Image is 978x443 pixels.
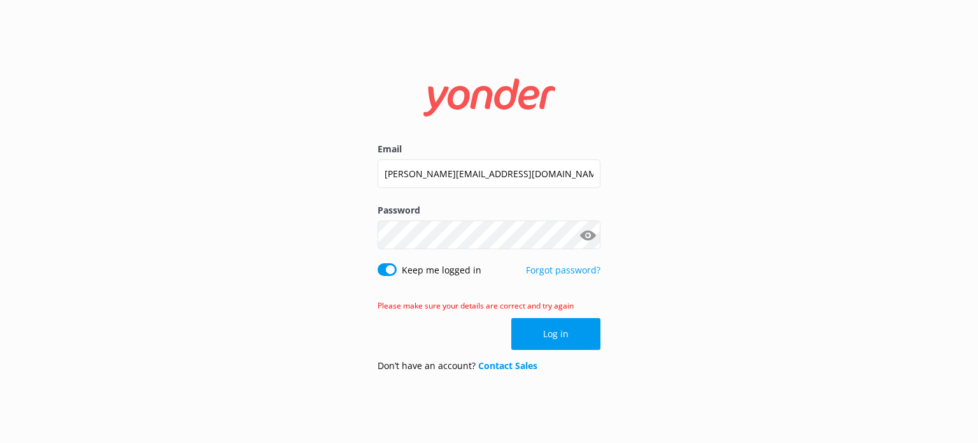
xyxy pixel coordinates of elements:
[378,359,537,373] p: Don’t have an account?
[378,142,600,156] label: Email
[402,263,481,277] label: Keep me logged in
[575,222,600,248] button: Show password
[511,318,600,350] button: Log in
[378,300,574,311] span: Please make sure your details are correct and try again
[378,203,600,217] label: Password
[378,159,600,188] input: user@emailaddress.com
[478,359,537,372] a: Contact Sales
[526,264,600,276] a: Forgot password?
